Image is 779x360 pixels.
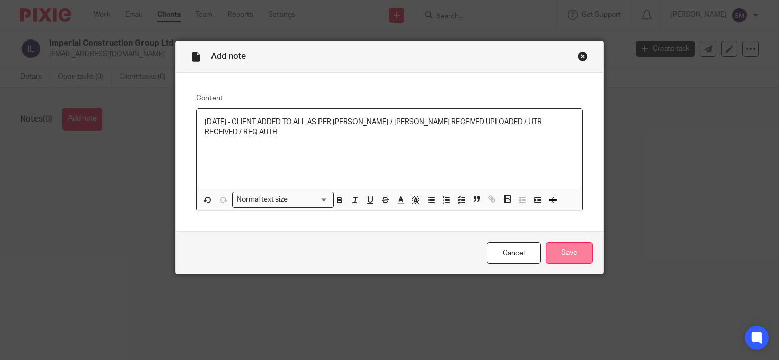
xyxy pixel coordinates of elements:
[578,51,588,61] div: Close this dialog window
[232,192,334,208] div: Search for option
[291,194,328,205] input: Search for option
[546,242,593,264] input: Save
[211,52,246,60] span: Add note
[205,117,575,138] p: [DATE] - CLIENT ADDED TO ALL AS PER [PERSON_NAME] / [PERSON_NAME] RECEIVED UPLOADED / UTR RECEIVE...
[196,93,583,103] label: Content
[487,242,541,264] a: Cancel
[235,194,290,205] span: Normal text size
